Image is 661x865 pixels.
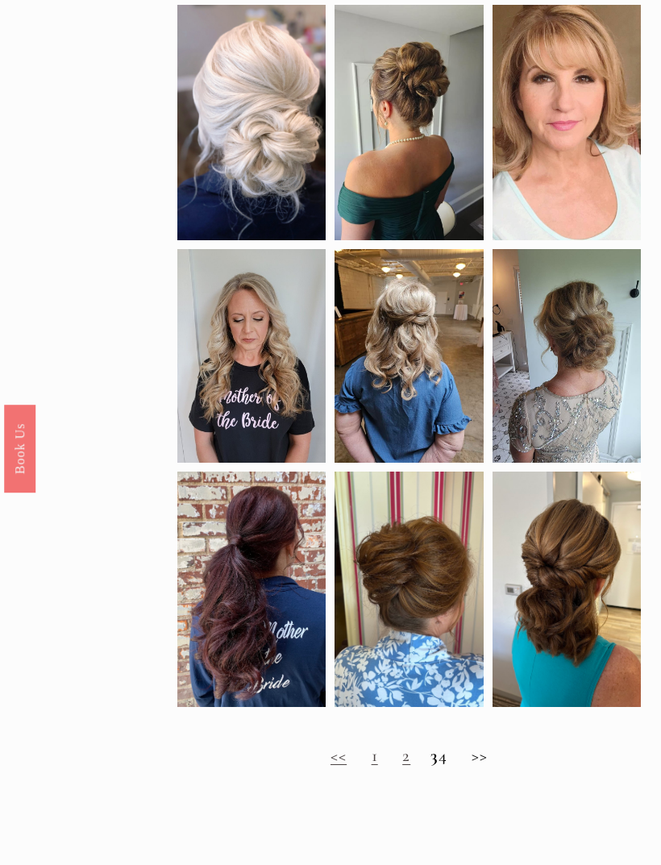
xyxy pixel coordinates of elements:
a: 1 [372,745,378,766]
a: << [330,745,347,766]
a: Book Us [4,404,35,492]
strong: 3 [430,745,439,766]
a: 2 [402,745,410,766]
h2: 4 >> [177,746,641,767]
